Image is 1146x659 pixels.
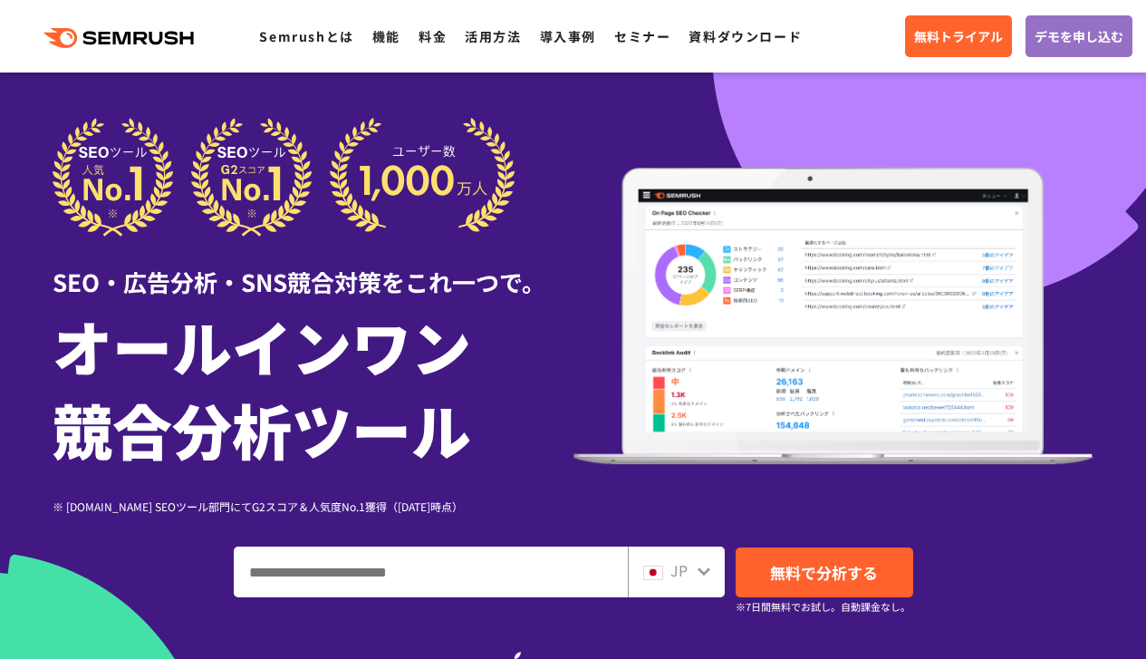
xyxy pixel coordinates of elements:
a: 機能 [372,27,400,45]
small: ※7日間無料でお試し。自動課金なし。 [736,598,910,615]
div: ※ [DOMAIN_NAME] SEOツール部門にてG2スコア＆人気度No.1獲得（[DATE]時点） [53,498,573,515]
a: 活用方法 [465,27,521,45]
a: 無料で分析する [736,548,913,597]
span: 無料トライアル [914,26,1003,46]
a: 導入事例 [540,27,596,45]
span: デモを申し込む [1035,26,1123,46]
span: 無料で分析する [770,561,878,584]
input: ドメイン、キーワードまたはURLを入力してください [235,548,627,596]
a: 料金 [419,27,447,45]
a: 資料ダウンロード [689,27,802,45]
a: デモを申し込む [1026,15,1132,57]
h1: オールインワン 競合分析ツール [53,304,573,470]
a: Semrushとは [259,27,353,45]
div: SEO・広告分析・SNS競合対策をこれ一つで。 [53,237,573,299]
span: JP [670,559,688,581]
a: 無料トライアル [905,15,1012,57]
a: セミナー [614,27,670,45]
